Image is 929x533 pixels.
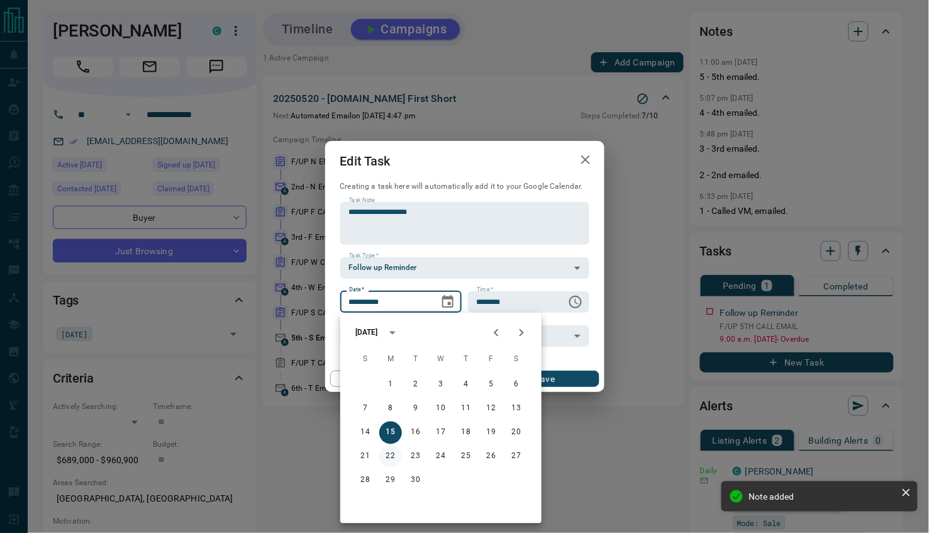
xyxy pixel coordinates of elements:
button: Next month [509,320,534,345]
p: Creating a task here will automatically add it to your Google Calendar. [340,181,589,192]
button: 21 [354,446,377,468]
button: 30 [404,469,427,492]
button: 3 [430,374,452,396]
div: Follow up Reminder [340,257,589,279]
button: Choose date, selected date is Sep 15, 2025 [435,289,460,315]
button: 13 [505,398,528,420]
button: 26 [480,446,503,468]
h2: Edit Task [325,141,406,181]
button: 25 [455,446,477,468]
button: Choose time, selected time is 9:00 AM [563,289,588,315]
button: 23 [404,446,427,468]
span: Wednesday [430,347,452,373]
button: 22 [379,446,402,468]
label: Task Type [349,252,379,260]
button: 1 [379,374,402,396]
span: Friday [480,347,503,373]
button: 15 [379,422,402,444]
button: 29 [379,469,402,492]
button: 11 [455,398,477,420]
button: 5 [480,374,503,396]
button: 7 [354,398,377,420]
button: 20 [505,422,528,444]
button: 6 [505,374,528,396]
div: Note added [749,491,896,502]
span: Monday [379,347,402,373]
button: 14 [354,422,377,444]
label: Time [477,286,493,294]
button: 8 [379,398,402,420]
span: Sunday [354,347,377,373]
button: 24 [430,446,452,468]
label: Task Note [349,196,375,205]
label: Date [349,286,365,294]
button: 10 [430,398,452,420]
button: 18 [455,422,477,444]
button: 12 [480,398,503,420]
button: Save [491,371,599,387]
button: Previous month [484,320,509,345]
button: 27 [505,446,528,468]
button: calendar view is open, switch to year view [382,322,403,344]
button: 16 [404,422,427,444]
span: Thursday [455,347,477,373]
button: 2 [404,374,427,396]
button: 4 [455,374,477,396]
button: 17 [430,422,452,444]
button: 28 [354,469,377,492]
button: 19 [480,422,503,444]
button: Cancel [330,371,438,387]
div: [DATE] [355,327,378,339]
span: Tuesday [404,347,427,373]
span: Saturday [505,347,528,373]
button: 9 [404,398,427,420]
